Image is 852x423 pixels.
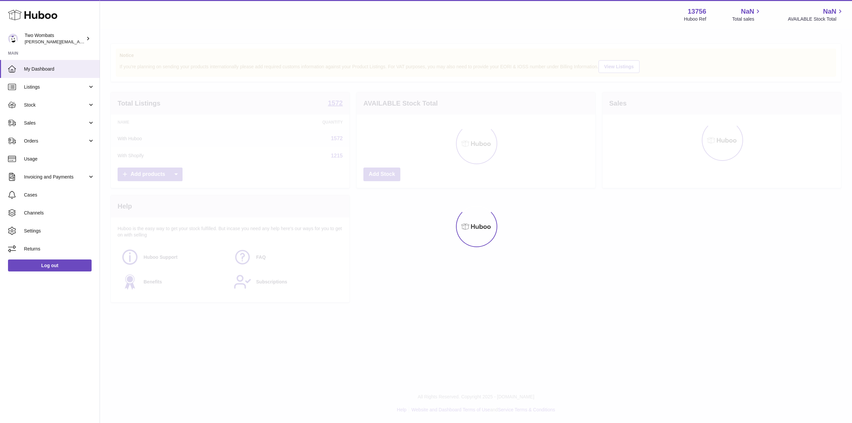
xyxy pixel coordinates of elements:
[8,259,92,271] a: Log out
[741,7,754,16] span: NaN
[688,7,706,16] strong: 13756
[24,174,88,180] span: Invoicing and Payments
[25,39,169,44] span: [PERSON_NAME][EMAIL_ADDRESS][PERSON_NAME][DOMAIN_NAME]
[24,210,95,216] span: Channels
[24,138,88,144] span: Orders
[24,102,88,108] span: Stock
[24,228,95,234] span: Settings
[24,84,88,90] span: Listings
[788,16,844,22] span: AVAILABLE Stock Total
[24,156,95,162] span: Usage
[8,34,18,44] img: philip.carroll@twowombats.com
[24,192,95,198] span: Cases
[24,246,95,252] span: Returns
[732,16,762,22] span: Total sales
[823,7,836,16] span: NaN
[788,7,844,22] a: NaN AVAILABLE Stock Total
[684,16,706,22] div: Huboo Ref
[732,7,762,22] a: NaN Total sales
[24,120,88,126] span: Sales
[24,66,95,72] span: My Dashboard
[25,32,85,45] div: Two Wombats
